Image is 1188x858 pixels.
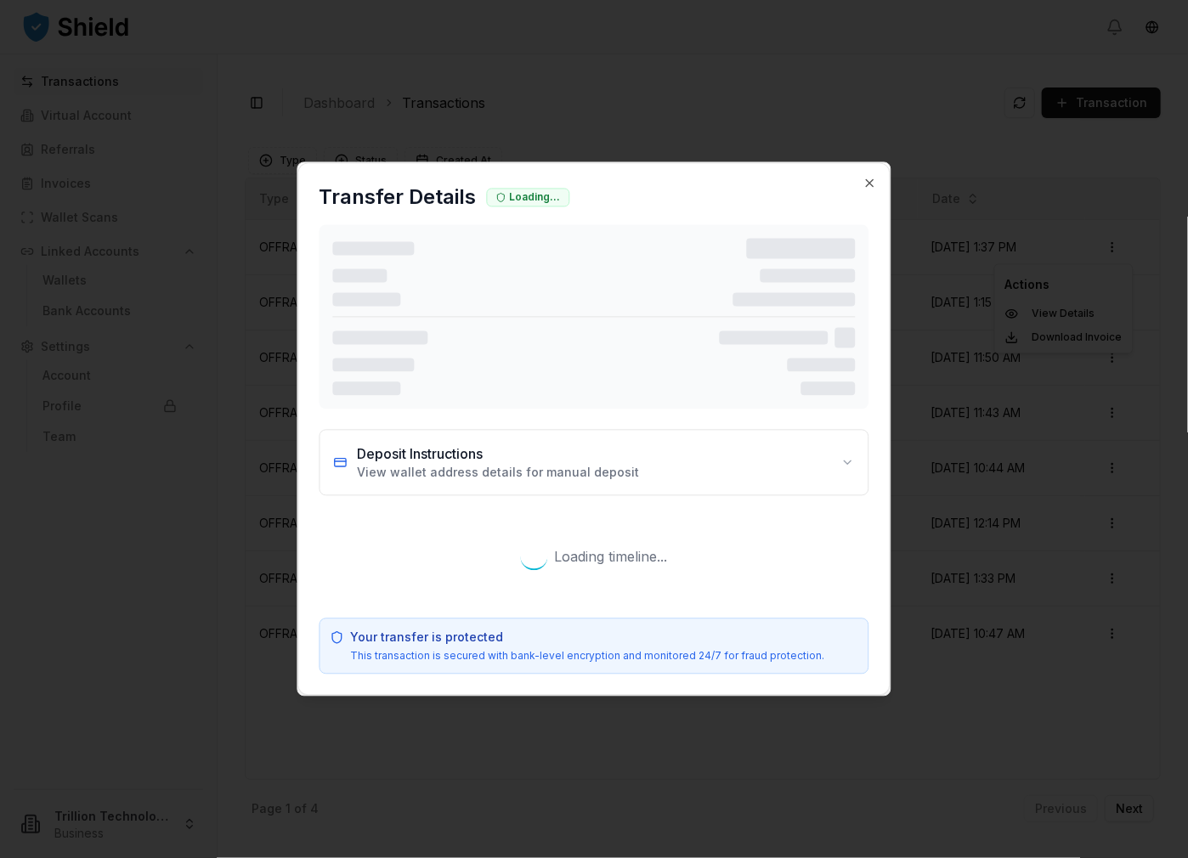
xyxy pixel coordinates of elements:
h2: Transfer Details [320,184,477,212]
p: This transaction is secured with bank-level encryption and monitored 24/7 for fraud protection. [351,650,825,663]
p: Your transfer is protected [351,629,825,646]
h3: Deposit Instructions [358,444,640,465]
div: Loading... [487,189,570,207]
p: View wallet address details for manual deposit [358,465,640,482]
span: Loading timeline... [555,547,668,567]
button: Deposit InstructionsView wallet address details for manual deposit [320,431,868,495]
